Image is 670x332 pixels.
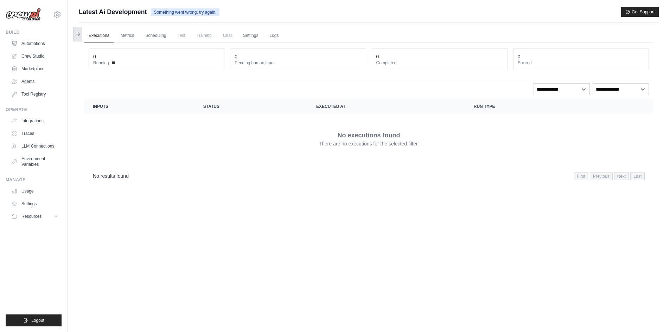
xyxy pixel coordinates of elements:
a: Integrations [8,115,62,126]
th: Inputs [84,99,195,113]
a: Logs [265,28,283,43]
nav: Pagination [84,167,653,185]
span: Logout [31,318,44,323]
div: Operate [6,107,62,112]
a: Environment Variables [8,153,62,170]
button: Logout [6,314,62,326]
span: Last [630,172,645,180]
a: Traces [8,128,62,139]
span: Something went wrong, try again. [151,8,219,16]
a: Scheduling [141,28,170,43]
section: Crew executions table [84,99,653,185]
span: Chat is not available until the deployment is complete [219,28,236,43]
a: Agents [8,76,62,87]
p: There are no executions for the selected filter. [319,140,419,147]
div: Manage [6,177,62,183]
a: Metrics [116,28,139,43]
img: Logo [6,8,41,21]
a: LLM Connections [8,141,62,152]
a: Usage [8,185,62,197]
a: Automations [8,38,62,49]
nav: Pagination [574,172,645,180]
div: 0 [518,53,521,60]
button: Resources [8,211,62,222]
span: Test [173,28,190,43]
p: No executions found [337,130,400,140]
dt: Pending human input [235,60,361,66]
a: Settings [239,28,262,43]
span: Resources [21,214,42,219]
th: Run Type [465,99,596,113]
a: Tool Registry [8,89,62,100]
div: Build [6,30,62,35]
span: Running [93,60,109,66]
a: Crew Studio [8,51,62,62]
button: Get Support [621,7,659,17]
span: Latest Ai Development [79,7,147,17]
a: Marketplace [8,63,62,74]
div: 0 [235,53,237,60]
div: 0 [93,53,96,60]
span: Next [614,172,629,180]
dt: Completed [376,60,503,66]
span: Training is not available until the deployment is complete [192,28,216,43]
th: Executed at [308,99,465,113]
span: Previous [590,172,613,180]
span: First [574,172,588,180]
iframe: Chat Widget [635,298,670,332]
dt: Errored [518,60,644,66]
a: Executions [84,28,114,43]
a: Settings [8,198,62,209]
p: No results found [93,172,129,180]
div: 0 [376,53,379,60]
th: Status [195,99,308,113]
